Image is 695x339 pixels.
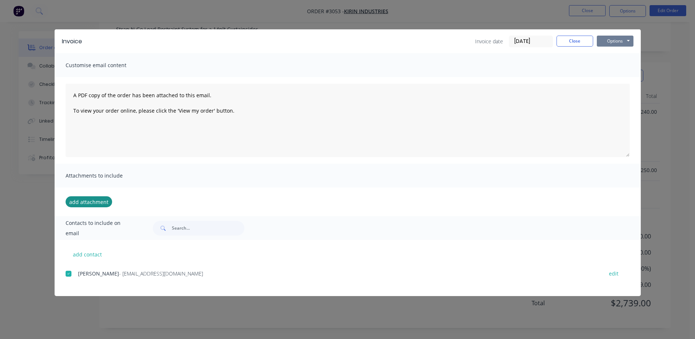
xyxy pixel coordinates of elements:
[66,196,112,207] button: add attachment
[557,36,593,47] button: Close
[66,249,110,260] button: add contact
[78,270,119,277] span: [PERSON_NAME]
[66,171,146,181] span: Attachments to include
[66,84,630,157] textarea: A PDF copy of the order has been attached to this email. To view your order online, please click ...
[66,218,135,238] span: Contacts to include on email
[597,36,633,47] button: Options
[62,37,82,46] div: Invoice
[605,269,623,278] button: edit
[119,270,203,277] span: - [EMAIL_ADDRESS][DOMAIN_NAME]
[66,60,146,70] span: Customise email content
[475,37,503,45] span: Invoice date
[172,221,244,236] input: Search...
